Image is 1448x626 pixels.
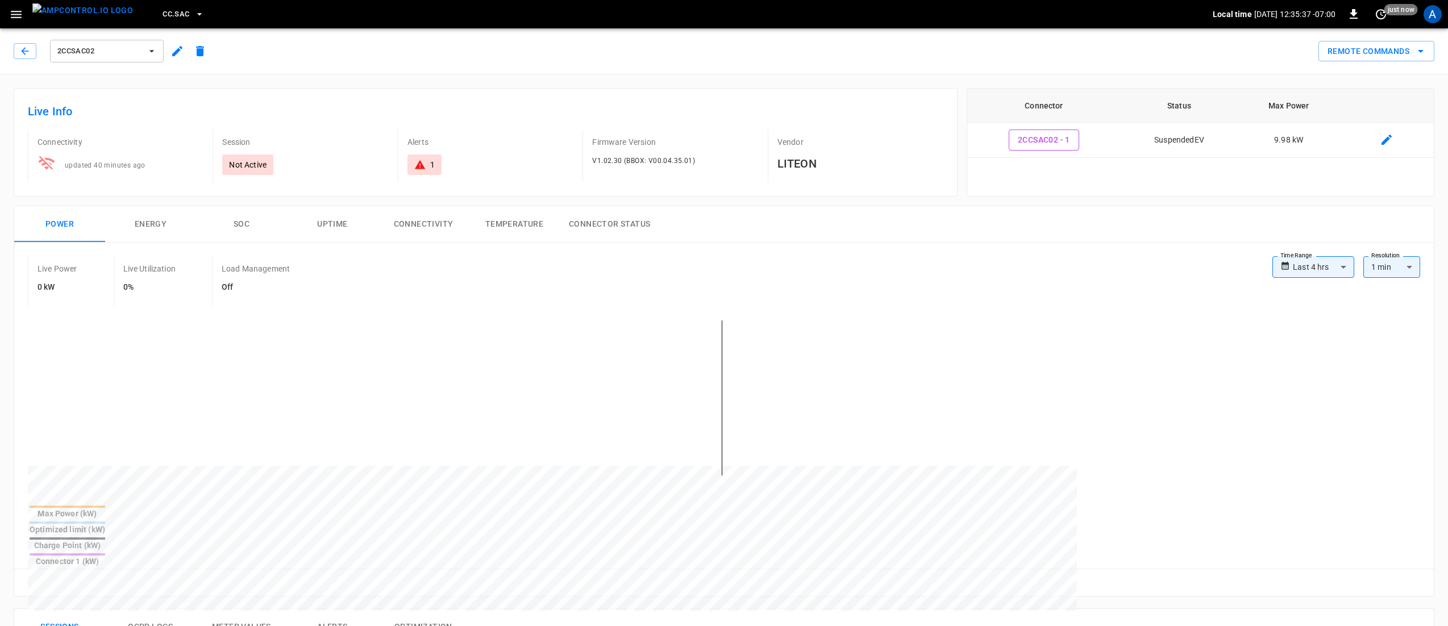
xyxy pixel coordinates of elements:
p: Live Utilization [123,263,176,274]
button: SOC [196,206,287,243]
span: updated 40 minutes ago [65,161,145,169]
h6: 0 kW [38,281,77,294]
p: Firmware Version [592,136,758,148]
span: just now [1384,4,1418,15]
span: CC.SAC [163,8,189,21]
p: Not Active [229,159,267,170]
h6: LITEON [777,155,943,173]
img: ampcontrol.io logo [32,3,133,18]
h6: Live Info [28,102,943,120]
button: 2CCSAC02 - 1 [1009,130,1079,151]
button: Remote Commands [1318,41,1434,62]
p: Alerts [407,136,573,148]
div: 1 [430,159,435,170]
div: profile-icon [1424,5,1442,23]
span: V1.02.30 (BBOX: V00.04.35.01) [592,157,695,165]
h6: Off [222,281,290,294]
td: SuspendedEV [1121,123,1238,158]
button: Uptime [287,206,378,243]
p: Local time [1213,9,1252,20]
span: 2CCSAC02 [57,45,142,58]
p: Load Management [222,263,290,274]
label: Time Range [1280,251,1312,260]
th: Connector [967,89,1120,123]
button: CC.SAC [158,3,209,26]
p: Connectivity [38,136,203,148]
p: [DATE] 12:35:37 -07:00 [1254,9,1335,20]
div: Last 4 hrs [1293,256,1354,278]
th: Max Power [1238,89,1339,123]
button: Connector Status [560,206,659,243]
label: Resolution [1371,251,1400,260]
button: Temperature [469,206,560,243]
button: Connectivity [378,206,469,243]
button: Power [14,206,105,243]
div: remote commands options [1318,41,1434,62]
p: Session [222,136,388,148]
button: 2CCSAC02 [50,40,164,62]
div: 1 min [1363,256,1420,278]
td: 9.98 kW [1238,123,1339,158]
button: Energy [105,206,196,243]
table: connector table [967,89,1434,158]
p: Vendor [777,136,943,148]
th: Status [1121,89,1238,123]
button: set refresh interval [1372,5,1390,23]
p: Live Power [38,263,77,274]
h6: 0% [123,281,176,294]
